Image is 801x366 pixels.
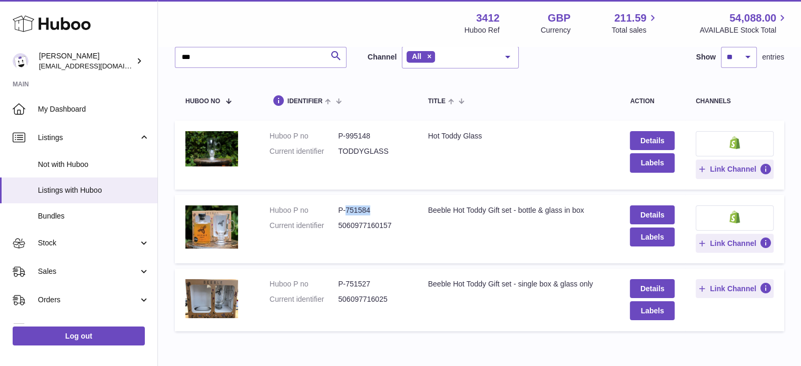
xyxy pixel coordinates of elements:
dt: Huboo P no [270,131,338,141]
div: Currency [541,25,571,35]
dd: TODDYGLASS [338,146,407,156]
img: Hot Toddy Glass [185,131,238,166]
span: 54,088.00 [729,11,776,25]
span: Listings [38,133,139,143]
strong: GBP [548,11,570,25]
div: Hot Toddy Glass [428,131,609,141]
button: Link Channel [696,279,774,298]
label: Channel [368,52,397,62]
span: Sales [38,266,139,276]
div: Beeble Hot Toddy Gift set - single box & glass only [428,279,609,289]
span: Listings with Huboo [38,185,150,195]
span: Huboo no [185,98,220,105]
span: Usage [38,323,150,333]
dd: P-751527 [338,279,407,289]
div: Beeble Hot Toddy Gift set - bottle & glass in box [428,205,609,215]
a: Log out [13,327,145,345]
img: shopify-small.png [729,136,740,149]
span: [EMAIL_ADDRESS][DOMAIN_NAME] [39,62,155,70]
span: Orders [38,295,139,305]
span: identifier [288,98,323,105]
a: 211.59 Total sales [611,11,658,35]
dd: P-751584 [338,205,407,215]
span: 211.59 [614,11,646,25]
a: Details [630,131,674,150]
span: title [428,98,446,105]
div: action [630,98,674,105]
span: Stock [38,238,139,248]
button: Link Channel [696,234,774,253]
button: Labels [630,301,674,320]
a: 54,088.00 AVAILABLE Stock Total [699,11,788,35]
dt: Huboo P no [270,205,338,215]
span: Link Channel [710,164,756,174]
img: Beeble Hot Toddy Gift set - bottle & glass in box [185,205,238,249]
a: Details [630,205,674,224]
span: Total sales [611,25,658,35]
img: shopify-small.png [729,211,740,223]
span: Bundles [38,211,150,221]
dd: 5060977160157 [338,221,407,231]
img: Beeble Hot Toddy Gift set - single box & glass only [185,279,238,318]
dd: P-995148 [338,131,407,141]
dt: Current identifier [270,294,338,304]
strong: 3412 [476,11,500,25]
span: Link Channel [710,239,756,248]
button: Link Channel [696,160,774,179]
div: [PERSON_NAME] [39,51,134,71]
dd: 506097716025 [338,294,407,304]
dt: Current identifier [270,221,338,231]
label: Show [696,52,716,62]
dt: Huboo P no [270,279,338,289]
div: Huboo Ref [464,25,500,35]
button: Labels [630,227,674,246]
a: Details [630,279,674,298]
span: My Dashboard [38,104,150,114]
button: Labels [630,153,674,172]
span: Link Channel [710,284,756,293]
span: entries [762,52,784,62]
div: channels [696,98,774,105]
span: Not with Huboo [38,160,150,170]
span: AVAILABLE Stock Total [699,25,788,35]
img: internalAdmin-3412@internal.huboo.com [13,53,28,69]
span: All [412,52,421,61]
dt: Current identifier [270,146,338,156]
